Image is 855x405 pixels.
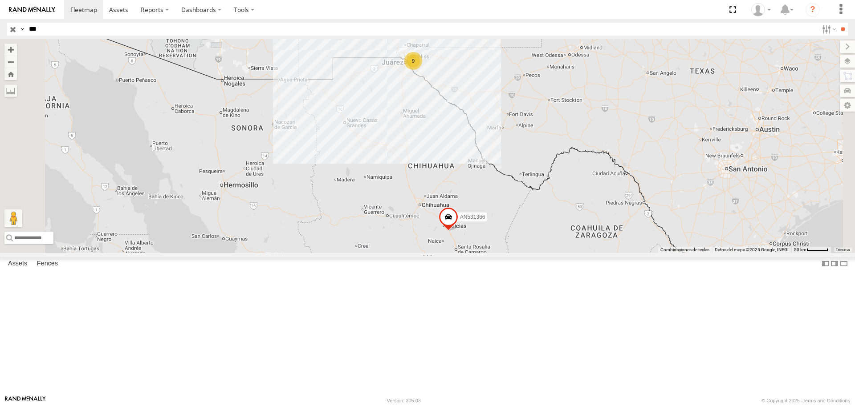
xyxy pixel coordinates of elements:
[19,23,26,36] label: Search Query
[821,257,830,270] label: Dock Summary Table to the Left
[791,247,831,253] button: Escala del mapa: 50 km por 45 píxeles
[4,258,32,270] label: Assets
[9,7,55,13] img: rand-logo.svg
[836,248,850,251] a: Términos
[387,398,421,403] div: Version: 305.03
[660,247,709,253] button: Combinaciones de teclas
[4,68,17,80] button: Zoom Home
[4,44,17,56] button: Zoom in
[748,3,774,16] div: carolina herrera
[4,56,17,68] button: Zoom out
[4,84,17,97] label: Measure
[840,99,855,112] label: Map Settings
[794,247,806,252] span: 50 km
[830,257,839,270] label: Dock Summary Table to the Right
[715,247,789,252] span: Datos del mapa ©2025 Google, INEGI
[761,398,850,403] div: © Copyright 2025 -
[4,209,22,227] button: Arrastra al hombrecito al mapa para abrir Street View
[33,258,62,270] label: Fences
[803,398,850,403] a: Terms and Conditions
[404,52,422,70] div: 9
[806,3,820,17] i: ?
[839,257,848,270] label: Hide Summary Table
[818,23,838,36] label: Search Filter Options
[5,396,46,405] a: Visit our Website
[460,214,485,220] span: AN531366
